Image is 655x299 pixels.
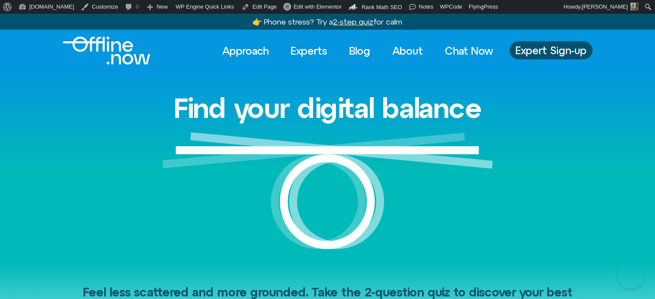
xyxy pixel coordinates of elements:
span: Edit with Elementor [294,3,342,10]
span: Expert Sign-up [515,45,587,56]
a: About [385,41,431,60]
img: Graphic of a white circle with a white line balancing on top to represent balance. [162,132,493,263]
a: Approach [214,41,276,60]
img: Offline.Now logo in white. Text of the words offline.now with a line going through the "O" [63,37,150,65]
a: 👉 Phone stress? Try a2-step quizfor calm [252,17,402,26]
nav: Menu [214,41,501,60]
span: Rank Math SEO [362,4,402,10]
a: Expert Sign-up [509,41,593,59]
span: [PERSON_NAME] [582,3,628,10]
a: Chat Now [437,41,501,60]
h1: Find your digital balance [174,93,482,123]
u: 2-step quiz [333,17,373,26]
div: Logo [63,37,136,65]
a: Experts [283,41,335,60]
a: Blog [341,41,378,60]
iframe: Botpress [617,261,645,289]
